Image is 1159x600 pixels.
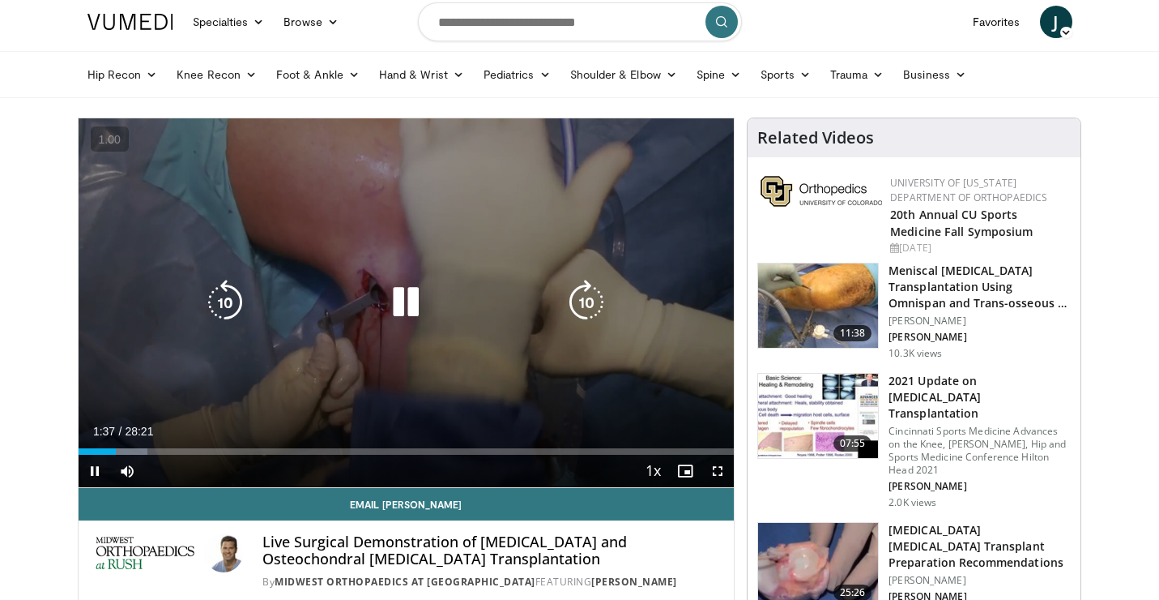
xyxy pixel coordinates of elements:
a: Pediatrics [474,58,560,91]
div: Progress Bar [79,448,735,455]
a: Foot & Ankle [266,58,369,91]
a: Spine [687,58,751,91]
h3: Meniscal [MEDICAL_DATA] Transplantation Using Omnispan and Trans-osseous … [888,263,1071,311]
p: [PERSON_NAME] [888,480,1071,493]
h3: [MEDICAL_DATA] [MEDICAL_DATA] Transplant Preparation Recommendations [888,522,1071,571]
a: University of [US_STATE] Department of Orthopaedics [890,176,1047,204]
a: Favorites [963,6,1030,38]
span: / [119,425,122,438]
h4: Related Videos [757,128,874,148]
p: 10.3K views [888,347,942,360]
img: Midwest Orthopaedics at Rush [92,534,198,572]
a: 11:38 Meniscal [MEDICAL_DATA] Transplantation Using Omnispan and Trans-osseous … [PERSON_NAME] [P... [757,263,1071,360]
img: Avatar [204,534,243,572]
video-js: Video Player [79,118,735,488]
a: Specialties [183,6,275,38]
a: Trauma [820,58,894,91]
span: 07:55 [833,435,872,452]
div: By FEATURING [262,575,721,589]
a: J [1040,6,1072,38]
a: Midwest Orthopaedics at [GEOGRAPHIC_DATA] [275,575,535,589]
button: Enable picture-in-picture mode [669,455,701,487]
a: Hand & Wrist [369,58,474,91]
span: 28:21 [125,425,153,438]
button: Fullscreen [701,455,734,487]
button: Mute [111,455,143,487]
a: 20th Annual CU Sports Medicine Fall Symposium [890,207,1033,239]
a: Sports [751,58,820,91]
p: 2.0K views [888,496,936,509]
h4: Live Surgical Demonstration of [MEDICAL_DATA] and Osteochondral [MEDICAL_DATA] Transplantation [262,534,721,568]
input: Search topics, interventions [418,2,742,41]
img: VuMedi Logo [87,14,173,30]
span: 11:38 [833,325,872,341]
p: Cincinnati Sports Medicine Advances on the Knee, [PERSON_NAME], Hip and Sports Medicine Conferenc... [888,425,1071,477]
a: Business [893,58,976,91]
a: Hip Recon [78,58,168,91]
img: 307340_0000_1.png.150x105_q85_crop-smart_upscale.jpg [758,264,878,348]
button: Playback Rate [637,455,669,487]
img: 355603a8-37da-49b6-856f-e00d7e9307d3.png.150x105_q85_autocrop_double_scale_upscale_version-0.2.png [761,176,882,207]
p: [PERSON_NAME] [888,331,1071,344]
a: Email [PERSON_NAME] [79,488,735,521]
div: [DATE] [890,241,1067,255]
h3: 2021 Update on [MEDICAL_DATA] Transplantation [888,373,1071,422]
p: [PERSON_NAME] [888,315,1071,328]
a: Knee Recon [167,58,266,91]
a: 07:55 2021 Update on [MEDICAL_DATA] Transplantation Cincinnati Sports Medicine Advances on the Kn... [757,373,1071,509]
a: Browse [274,6,348,38]
img: 93f1610e-415f-4f57-8262-e5f7de89e998.150x105_q85_crop-smart_upscale.jpg [758,374,878,458]
button: Pause [79,455,111,487]
a: [PERSON_NAME] [591,575,677,589]
a: Shoulder & Elbow [560,58,687,91]
span: 1:37 [93,425,115,438]
p: [PERSON_NAME] [888,574,1071,587]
